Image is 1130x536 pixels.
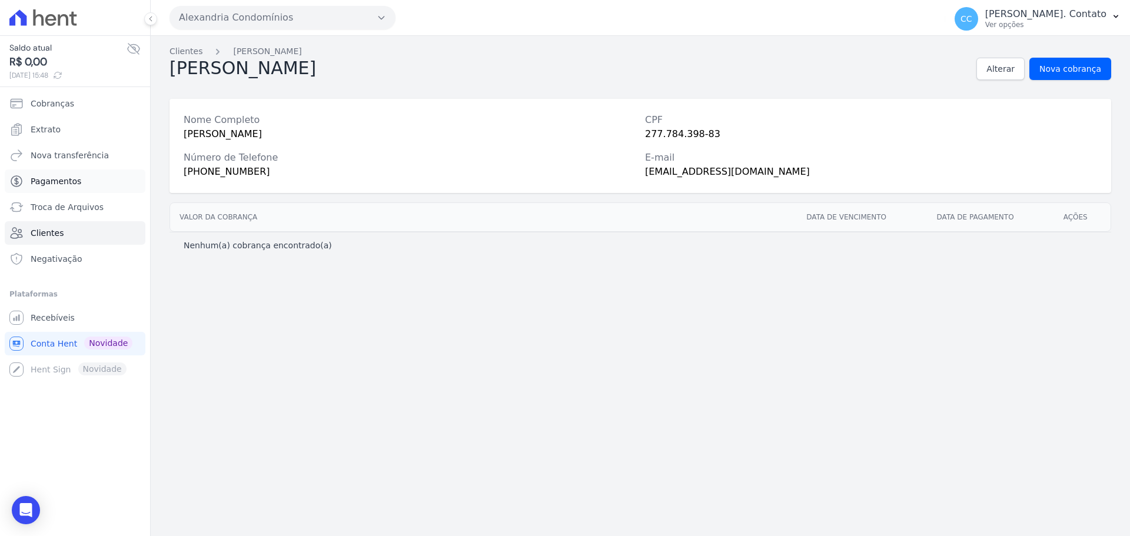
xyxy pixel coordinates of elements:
[945,2,1130,35] button: CC [PERSON_NAME]. Contato Ver opções
[31,312,75,324] span: Recebíveis
[5,221,145,245] a: Clientes
[170,203,797,231] th: Valor da cobrança
[9,287,141,301] div: Plataformas
[233,45,301,58] a: [PERSON_NAME]
[960,15,972,23] span: CC
[184,113,636,127] div: Nome Completo
[169,58,316,80] h2: [PERSON_NAME]
[31,338,77,349] span: Conta Hent
[645,165,1097,179] div: [EMAIL_ADDRESS][DOMAIN_NAME]
[5,306,145,329] a: Recebíveis
[184,127,636,141] div: [PERSON_NAME]
[928,203,1054,231] th: Data de pagamento
[169,45,1111,58] nav: Breadcrumb
[31,227,64,239] span: Clientes
[169,6,395,29] button: Alexandria Condomínios
[31,201,104,213] span: Troca de Arquivos
[9,42,127,54] span: Saldo atual
[797,203,927,231] th: Data de vencimento
[9,54,127,70] span: R$ 0,00
[1029,58,1111,80] a: Nova cobrança
[184,165,636,179] div: [PHONE_NUMBER]
[5,92,145,115] a: Cobranças
[976,58,1025,80] a: Alterar
[184,151,636,165] div: Número de Telefone
[5,144,145,167] a: Nova transferência
[31,253,82,265] span: Negativação
[12,496,40,524] div: Open Intercom Messenger
[985,20,1106,29] p: Ver opções
[5,169,145,193] a: Pagamentos
[184,239,332,251] p: Nenhum(a) cobrança encontrado(a)
[645,127,1097,141] div: 277.784.398-83
[5,195,145,219] a: Troca de Arquivos
[5,332,145,355] a: Conta Hent Novidade
[5,118,145,141] a: Extrato
[31,98,74,109] span: Cobranças
[645,151,1097,165] div: E-mail
[1054,203,1111,231] th: Ações
[1039,63,1101,75] span: Nova cobrança
[169,45,202,58] a: Clientes
[5,247,145,271] a: Negativação
[645,113,1097,127] div: CPF
[31,175,81,187] span: Pagamentos
[31,149,109,161] span: Nova transferência
[986,63,1015,75] span: Alterar
[9,70,127,81] span: [DATE] 15:48
[985,8,1106,20] p: [PERSON_NAME]. Contato
[9,92,141,381] nav: Sidebar
[31,124,61,135] span: Extrato
[84,337,132,349] span: Novidade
